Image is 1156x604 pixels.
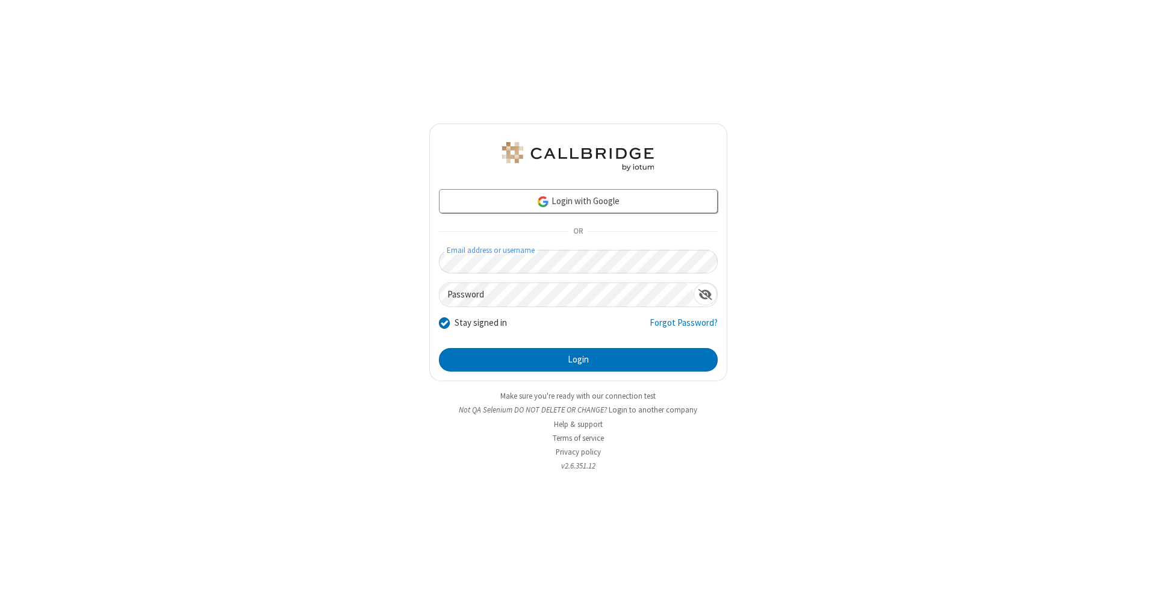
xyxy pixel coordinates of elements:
input: Email address or username [439,250,718,273]
a: Help & support [554,419,603,429]
a: Privacy policy [556,447,601,457]
li: v2.6.351.12 [429,460,727,472]
input: Password [440,283,694,307]
button: Login [439,348,718,372]
img: QA Selenium DO NOT DELETE OR CHANGE [500,142,656,171]
a: Forgot Password? [650,316,718,339]
img: google-icon.png [536,195,550,208]
button: Login to another company [609,404,697,416]
a: Terms of service [553,433,604,443]
div: Show password [694,283,717,305]
span: OR [568,223,588,240]
a: Login with Google [439,189,718,213]
a: Make sure you're ready with our connection test [500,391,656,401]
label: Stay signed in [455,316,507,330]
li: Not QA Selenium DO NOT DELETE OR CHANGE? [429,404,727,416]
